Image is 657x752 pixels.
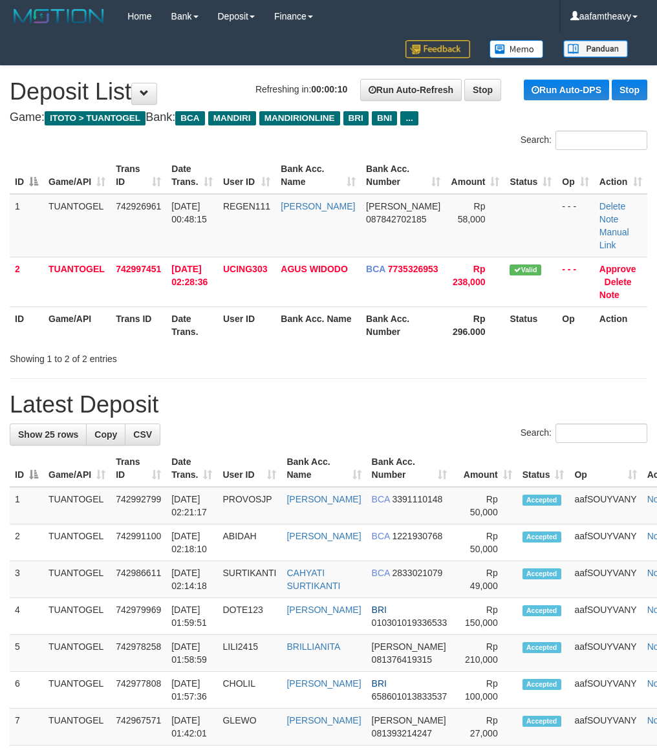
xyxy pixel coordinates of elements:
th: Trans ID: activate to sort column ascending [111,450,166,487]
td: Rp 210,000 [452,635,517,672]
th: Amount: activate to sort column ascending [452,450,517,487]
img: panduan.png [563,40,628,58]
a: Delete [605,277,632,287]
th: Status [504,306,557,343]
th: Bank Acc. Number [361,306,446,343]
td: [DATE] 01:58:59 [166,635,217,672]
input: Search: [555,131,647,150]
span: Accepted [522,495,561,506]
td: TUANTOGEL [43,561,111,598]
span: REGEN111 [223,201,270,211]
th: Trans ID: activate to sort column ascending [111,157,166,194]
a: [PERSON_NAME] [281,201,355,211]
span: Refreshing in: [255,84,347,94]
span: [PERSON_NAME] [366,201,440,211]
a: Note [599,290,619,300]
th: Bank Acc. Name [275,306,361,343]
td: DOTE123 [217,598,281,635]
a: Stop [464,79,501,101]
span: Accepted [522,642,561,653]
span: Accepted [522,716,561,727]
span: BNI [372,111,397,125]
td: 3 [10,561,43,598]
label: Search: [521,131,647,150]
td: TUANTOGEL [43,194,111,257]
td: Rp 50,000 [452,524,517,561]
a: [PERSON_NAME] [286,715,361,725]
a: Delete [599,201,625,211]
th: Game/API: activate to sort column ascending [43,157,111,194]
span: Accepted [522,679,561,690]
label: Search: [521,424,647,443]
th: Game/API [43,306,111,343]
td: TUANTOGEL [43,524,111,561]
a: AGUS WIDODO [281,264,347,274]
td: TUANTOGEL [43,672,111,709]
th: User ID [218,306,275,343]
td: [DATE] 01:42:01 [166,709,217,746]
td: aafSOUYVANY [569,487,641,524]
div: Showing 1 to 2 of 2 entries [10,347,264,365]
th: Status: activate to sort column ascending [517,450,570,487]
th: Bank Acc. Number: activate to sort column ascending [367,450,453,487]
a: [PERSON_NAME] [286,494,361,504]
td: SURTIKANTI [217,561,281,598]
td: aafSOUYVANY [569,561,641,598]
span: Copy 658601013833537 to clipboard [372,691,447,702]
td: 2 [10,257,43,306]
span: MANDIRIONLINE [259,111,340,125]
td: ABIDAH [217,524,281,561]
th: User ID: activate to sort column ascending [217,450,281,487]
td: 1 [10,487,43,524]
td: Rp 50,000 [452,487,517,524]
span: BCA [372,531,390,541]
span: Copy 2833021079 to clipboard [393,568,443,578]
span: Copy 3391110148 to clipboard [393,494,443,504]
span: Valid transaction [510,264,541,275]
span: CSV [133,429,152,440]
th: Action: activate to sort column ascending [594,157,647,194]
td: aafSOUYVANY [569,709,641,746]
input: Search: [555,424,647,443]
th: Op: activate to sort column ascending [557,157,594,194]
span: Accepted [522,568,561,579]
td: Rp 27,000 [452,709,517,746]
span: ITOTO > TUANTOGEL [45,111,145,125]
span: [DATE] 02:28:36 [171,264,208,287]
th: Date Trans. [166,306,218,343]
th: ID: activate to sort column descending [10,450,43,487]
span: [PERSON_NAME] [372,641,446,652]
th: ID: activate to sort column descending [10,157,43,194]
td: TUANTOGEL [43,487,111,524]
a: BRILLIANITA [286,641,340,652]
span: BCA [372,568,390,578]
span: Copy 010301019336533 to clipboard [372,618,447,628]
td: - - - [557,257,594,306]
a: Run Auto-DPS [524,80,609,100]
h4: Game: Bank: [10,111,647,124]
td: 4 [10,598,43,635]
span: Copy 7735326953 to clipboard [388,264,438,274]
span: Accepted [522,605,561,616]
td: [DATE] 02:21:17 [166,487,217,524]
a: Approve [599,264,636,274]
h1: Latest Deposit [10,392,647,418]
td: 7 [10,709,43,746]
strong: 00:00:10 [311,84,347,94]
td: [DATE] 02:18:10 [166,524,217,561]
th: Op [557,306,594,343]
span: Show 25 rows [18,429,78,440]
span: Copy 081393214247 to clipboard [372,728,432,738]
td: 742977808 [111,672,166,709]
span: BCA [175,111,204,125]
a: Note [599,214,619,224]
td: Rp 100,000 [452,672,517,709]
a: [PERSON_NAME] [286,531,361,541]
td: [DATE] 01:59:51 [166,598,217,635]
th: Action [594,306,647,343]
span: [DATE] 00:48:15 [171,201,207,224]
th: Op: activate to sort column ascending [569,450,641,487]
td: 6 [10,672,43,709]
span: ... [400,111,418,125]
span: Copy 087842702185 to clipboard [366,214,426,224]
